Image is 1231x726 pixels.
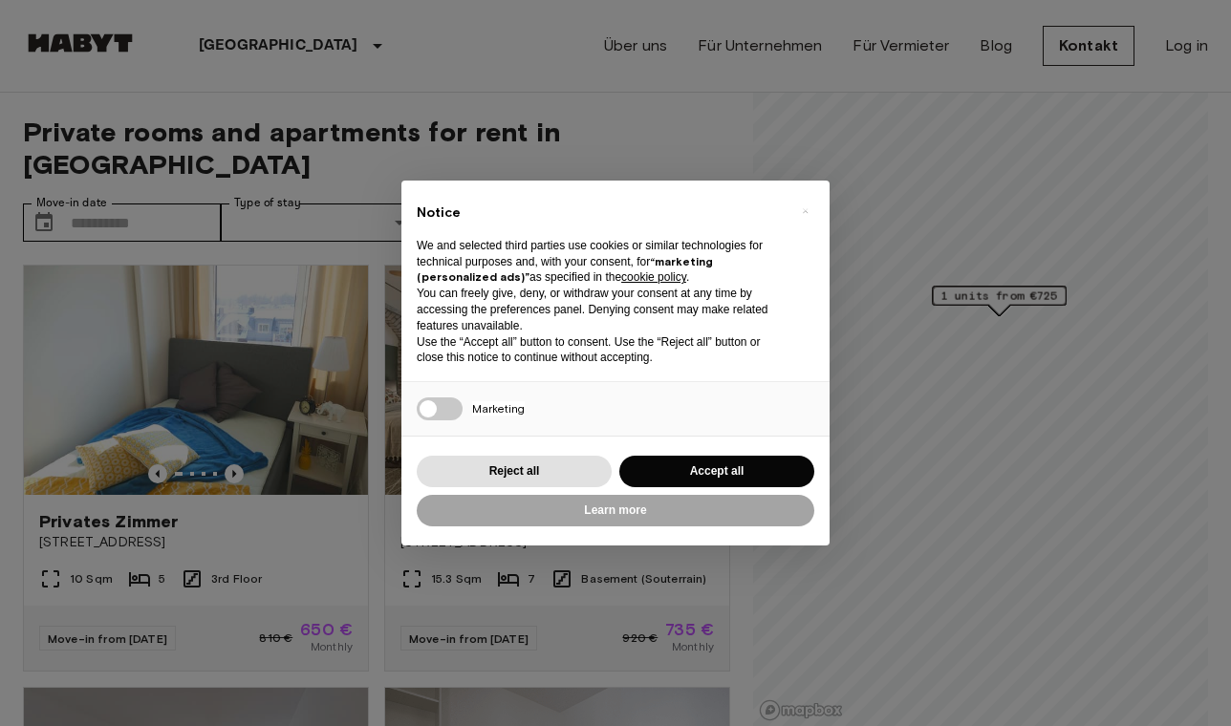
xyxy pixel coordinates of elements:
span: × [802,200,809,223]
button: Accept all [619,456,814,487]
p: Use the “Accept all” button to consent. Use the “Reject all” button or close this notice to conti... [417,334,784,367]
h2: Notice [417,203,784,223]
button: Learn more [417,495,814,526]
a: cookie policy [621,270,686,284]
p: We and selected third parties use cookies or similar technologies for technical purposes and, wit... [417,238,784,286]
strong: “marketing (personalized ads)” [417,254,713,285]
button: Close this notice [789,196,820,226]
button: Reject all [417,456,612,487]
p: You can freely give, deny, or withdraw your consent at any time by accessing the preferences pane... [417,286,784,333]
span: Marketing [472,401,525,416]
